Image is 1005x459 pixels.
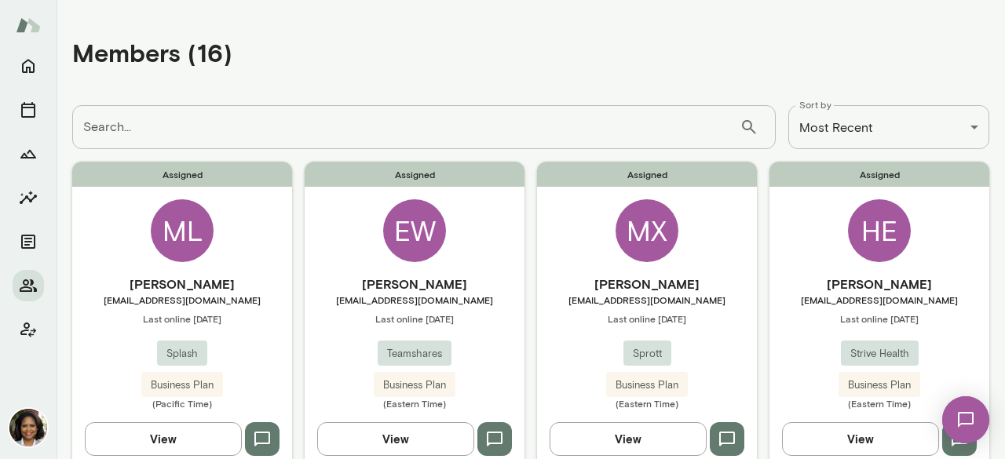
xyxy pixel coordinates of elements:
span: Assigned [72,162,292,187]
span: Business Plan [141,377,223,393]
button: Home [13,50,44,82]
span: (Eastern Time) [537,397,757,410]
button: Sessions [13,94,44,126]
button: View [317,422,474,455]
span: (Eastern Time) [769,397,989,410]
span: [EMAIL_ADDRESS][DOMAIN_NAME] [305,293,524,306]
button: Client app [13,314,44,345]
span: Assigned [537,162,757,187]
span: Assigned [305,162,524,187]
span: (Pacific Time) [72,397,292,410]
label: Sort by [799,98,831,111]
div: EW [383,199,446,262]
span: Sprott [623,346,671,362]
span: (Eastern Time) [305,397,524,410]
h4: Members (16) [72,38,232,67]
span: [EMAIL_ADDRESS][DOMAIN_NAME] [72,293,292,306]
span: Business Plan [606,377,688,393]
h6: [PERSON_NAME] [769,275,989,293]
button: View [782,422,939,455]
div: ML [151,199,214,262]
span: Assigned [769,162,989,187]
h6: [PERSON_NAME] [537,275,757,293]
span: Business Plan [374,377,455,393]
img: Mento [16,10,41,40]
div: MX [616,199,678,262]
button: Insights [13,182,44,213]
h6: [PERSON_NAME] [305,275,524,293]
span: Last online [DATE] [769,312,989,325]
span: [EMAIL_ADDRESS][DOMAIN_NAME] [537,293,757,306]
button: Members [13,270,44,301]
span: Teamshares [378,346,451,362]
span: Last online [DATE] [305,312,524,325]
span: Business Plan [839,377,920,393]
span: Strive Health [841,346,919,362]
h6: [PERSON_NAME] [72,275,292,293]
span: Last online [DATE] [537,312,757,325]
div: Most Recent [788,105,989,149]
div: HE [848,199,911,262]
button: View [85,422,242,455]
span: Last online [DATE] [72,312,292,325]
img: Cheryl Mills [9,409,47,446]
button: View [550,422,707,455]
button: Growth Plan [13,138,44,169]
span: [EMAIL_ADDRESS][DOMAIN_NAME] [769,293,989,306]
button: Documents [13,226,44,257]
span: Splash [157,346,207,362]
